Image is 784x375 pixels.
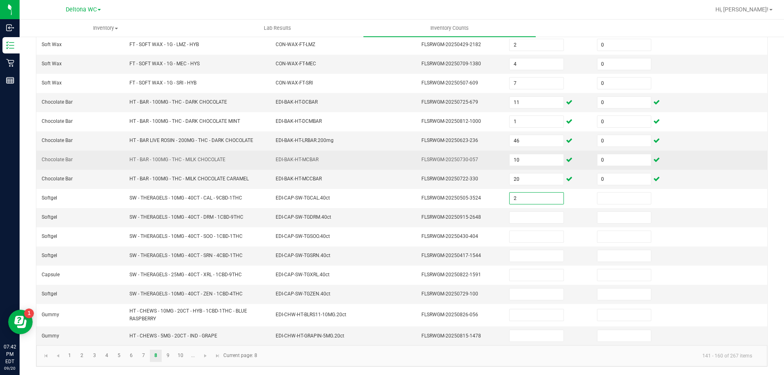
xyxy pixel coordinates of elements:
span: SW - THERAGELS - 10MG - 40CT - DRM - 1CBD-9THC [129,214,243,220]
span: FLSRWGM-20250709-1380 [421,61,481,67]
span: Soft Wax [42,42,62,47]
span: Chocolate Bar [42,157,73,162]
a: Page 6 [125,350,137,362]
span: EDI-BAK-HT-MCBAR [276,157,318,162]
p: 09/20 [4,365,16,371]
span: FLSRWGM-20250826-056 [421,312,478,317]
span: FLSRWGM-20250623-236 [421,138,478,143]
span: FLSRWGM-20250729-100 [421,291,478,297]
a: Go to the next page [200,350,212,362]
span: Softgel [42,291,57,297]
span: FLSRWGM-20250722-330 [421,176,478,182]
span: Softgel [42,214,57,220]
span: Go to the next page [202,353,209,359]
span: Gummy [42,312,59,317]
span: FLSRWGM-20250507-609 [421,80,478,86]
span: EDI-BAK-HT-LRBAR.200mg [276,138,334,143]
span: FLSRWGM-20250915-2648 [421,214,481,220]
span: SW - THERAGELS - 10MG - 40CT - SOO - 1CBD-1THC [129,233,243,239]
a: Page 2 [76,350,88,362]
span: Softgel [42,253,57,258]
span: FLSRWGM-20250815-1478 [421,333,481,339]
inline-svg: Retail [6,59,14,67]
kendo-pager-info: 141 - 160 of 267 items [262,349,759,362]
a: Page 8 [150,350,162,362]
span: SW - THERAGELS - 25MG - 40CT - XRL - 1CBD-9THC [129,272,242,277]
span: HT - BAR - 100MG - THC - DARK CHOCOLATE MINT [129,118,240,124]
span: HT - BAR - 100MG - THC - DARK CHOCOLATE [129,99,227,105]
a: Page 10 [175,350,187,362]
span: EDI-BAK-HT-DCMBAR [276,118,322,124]
span: CON-WAX-FT-SRI [276,80,313,86]
span: SW - THERAGELS - 10MG - 40CT - CAL - 9CBD-1THC [129,195,242,201]
span: Chocolate Bar [42,176,73,182]
span: Go to the last page [214,353,221,359]
span: Go to the first page [43,353,49,359]
a: Page 5 [113,350,125,362]
span: Softgel [42,233,57,239]
span: HT - BAR LIVE ROSIN - 200MG - THC - DARK CHOCOLATE [129,138,253,143]
span: EDI-CAP-SW-TGXRL.40ct [276,272,330,277]
span: EDI-CAP-SW-TGDRM.40ct [276,214,331,220]
span: HT - BAR - 100MG - THC - MILK CHOCOLATE [129,157,225,162]
span: EDI-CHW-HT-GRAPIN-5MG.20ct [276,333,344,339]
span: FLSRWGM-20250822-1591 [421,272,481,277]
a: Page 9 [162,350,174,362]
span: HT - CHEWS - 10MG - 20CT - HYB - 1CBD-1THC - BLUE RASPBERRY [129,308,247,322]
span: CON-WAX-FT-LMZ [276,42,315,47]
span: Deltona WC [66,6,97,13]
span: EDI-CHW-HT-BLRS11-10MG.20ct [276,312,346,317]
a: Page 7 [138,350,149,362]
inline-svg: Reports [6,76,14,84]
span: FLSRWGM-20250812-1000 [421,118,481,124]
span: FLSRWGM-20250730-057 [421,157,478,162]
span: Lab Results [253,24,302,32]
span: EDI-CAP-SW-TGSRN.40ct [276,253,330,258]
span: FLSRWGM-20250725-679 [421,99,478,105]
span: FT - SOFT WAX - 1G - SRI - HYB [129,80,196,86]
span: SW - THERAGELS - 10MG - 40CT - ZEN - 1CBD-4THC [129,291,243,297]
span: Soft Wax [42,61,62,67]
span: HT - CHEWS - 5MG - 20CT - IND - GRAPE [129,333,217,339]
a: Inventory [20,20,192,37]
span: EDI-CAP-SW-TGCAL.40ct [276,195,330,201]
span: FLSRWGM-20250430-404 [421,233,478,239]
span: EDI-BAK-HT-DCBAR [276,99,318,105]
span: EDI-CAP-SW-TGZEN.40ct [276,291,330,297]
span: FLSRWGM-20250429-2182 [421,42,481,47]
span: Soft Wax [42,80,62,86]
a: Inventory Counts [363,20,535,37]
a: Go to the first page [40,350,52,362]
span: SW - THERAGELS - 10MG - 40CT - SRN - 4CBD-1THC [129,253,243,258]
a: Lab Results [192,20,363,37]
span: Chocolate Bar [42,99,73,105]
span: Gummy [42,333,59,339]
span: FT - SOFT WAX - 1G - LMZ - HYB [129,42,199,47]
span: FT - SOFT WAX - 1G - MEC - HYS [129,61,200,67]
span: EDI-CAP-SW-TGSOO.40ct [276,233,330,239]
a: Page 4 [101,350,113,362]
a: Page 3 [89,350,100,362]
span: Go to the previous page [55,353,61,359]
a: Page 1 [64,350,76,362]
span: Inventory Counts [419,24,480,32]
span: Softgel [42,195,57,201]
span: CON-WAX-FT-MEC [276,61,316,67]
span: FLSRWGM-20250505-3524 [421,195,481,201]
span: FLSRWGM-20250417-1544 [421,253,481,258]
a: Go to the last page [212,350,223,362]
iframe: Resource center unread badge [24,308,34,318]
span: Chocolate Bar [42,118,73,124]
iframe: Resource center [8,310,33,334]
span: Chocolate Bar [42,138,73,143]
a: Page 11 [187,350,199,362]
a: Go to the previous page [52,350,64,362]
inline-svg: Inbound [6,24,14,32]
span: HT - BAR - 100MG - THC - MILK CHOCOLATE CARAMEL [129,176,249,182]
span: Capsule [42,272,60,277]
inline-svg: Inventory [6,41,14,49]
p: 07:42 PM EDT [4,343,16,365]
span: Hi, [PERSON_NAME]! [715,6,768,13]
span: Inventory [20,24,191,32]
